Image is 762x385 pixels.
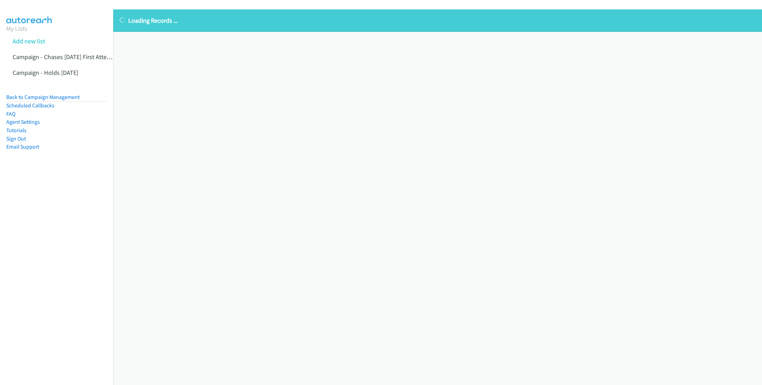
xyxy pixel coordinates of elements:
a: FAQ [6,110,15,117]
a: My Lists [6,24,27,33]
p: Loading Records ... [119,16,756,25]
a: Agent Settings [6,119,40,125]
a: Back to Campaign Management [6,94,80,100]
a: Add new list [13,37,45,45]
a: Campaign - Chases [DATE] First Attempts [13,53,120,61]
a: Tutorials [6,127,27,134]
a: Scheduled Callbacks [6,102,55,109]
a: Email Support [6,143,39,150]
a: Sign Out [6,135,26,142]
a: Campaign - Holds [DATE] [13,69,78,77]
